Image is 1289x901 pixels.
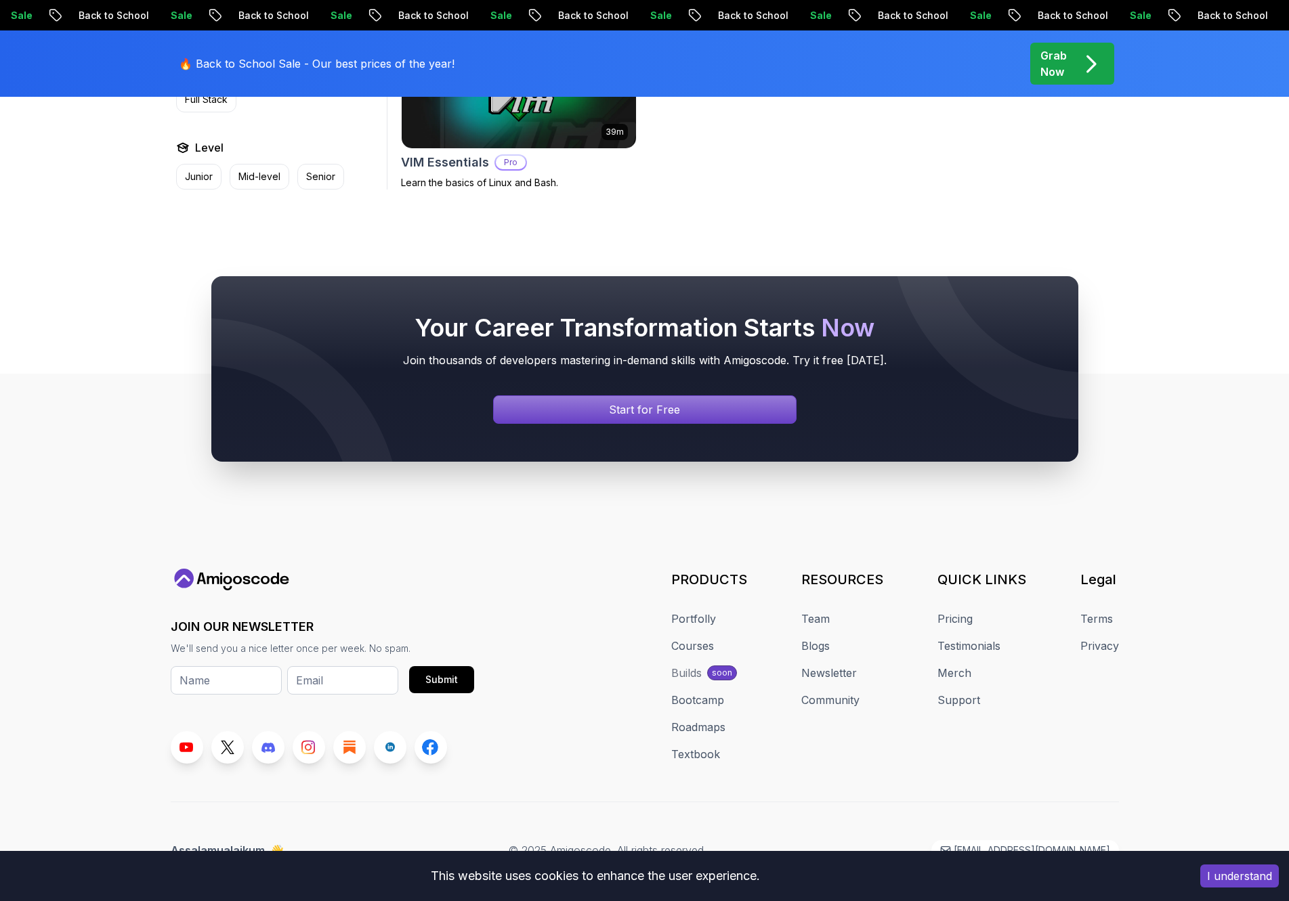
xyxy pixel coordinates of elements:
[185,170,213,183] p: Junior
[937,570,1026,589] h3: QUICK LINKS
[801,665,857,681] a: Newsletter
[211,731,244,764] a: Twitter link
[1221,9,1264,22] p: Sale
[176,164,221,190] button: Junior
[954,843,1110,857] p: [EMAIL_ADDRESS][DOMAIN_NAME]
[238,314,1051,341] h2: Your Career Transformation Starts
[649,9,741,22] p: Back to School
[171,666,282,695] input: Name
[509,842,706,858] p: © 2025 Amigoscode. All rights reserved.
[671,570,747,589] h3: PRODUCTS
[1080,570,1119,589] h3: Legal
[171,842,284,858] p: Assalamualaikum
[1128,9,1221,22] p: Back to School
[401,16,637,190] a: VIM Essentials card39mVIM EssentialsProLearn the basics of Linux and Bash.
[901,9,944,22] p: Sale
[801,570,883,589] h3: RESOURCES
[401,176,637,190] p: Learn the basics of Linux and Bash.
[937,665,971,681] a: Merch
[671,611,716,627] a: Portfolly
[671,719,725,735] a: Roadmaps
[102,9,145,22] p: Sale
[493,395,797,424] a: Signin page
[293,731,325,764] a: Instagram link
[195,139,224,156] h2: Level
[287,666,398,695] input: Email
[10,861,1180,891] div: This website uses cookies to enhance the user experience.
[171,617,474,636] h3: JOIN OUR NEWSLETTER
[297,164,344,190] button: Senior
[671,746,720,762] a: Textbook
[937,611,973,627] a: Pricing
[671,665,702,681] div: Builds
[9,9,102,22] p: Back to School
[801,638,830,654] a: Blogs
[937,638,1000,654] a: Testimonials
[606,127,624,137] p: 39m
[329,9,421,22] p: Back to School
[609,401,680,418] p: Start for Free
[1040,47,1067,80] p: Grab Now
[969,9,1061,22] p: Back to School
[238,352,1051,368] p: Join thousands of developers mastering in-demand skills with Amigoscode. Try it free [DATE].
[809,9,901,22] p: Back to School
[169,9,261,22] p: Back to School
[409,666,474,693] button: Submit
[671,692,724,708] a: Bootcamp
[1080,638,1119,654] a: Privacy
[171,731,203,764] a: Youtube link
[1061,9,1104,22] p: Sale
[671,638,714,654] a: Courses
[252,731,284,764] a: Discord link
[401,153,489,172] h2: VIM Essentials
[238,170,280,183] p: Mid-level
[937,692,980,708] a: Support
[306,170,335,183] p: Senior
[712,667,732,678] p: soon
[1080,611,1113,627] a: Terms
[821,313,874,343] span: Now
[261,9,305,22] p: Sale
[171,642,474,655] p: We'll send you a nice letter once per week. No spam.
[581,9,625,22] p: Sale
[1200,864,1279,887] button: Accept cookies
[931,840,1119,860] a: [EMAIL_ADDRESS][DOMAIN_NAME]
[741,9,784,22] p: Sale
[801,611,830,627] a: Team
[268,839,288,860] span: 👋
[230,164,289,190] button: Mid-level
[185,93,228,106] p: Full Stack
[421,9,465,22] p: Sale
[489,9,581,22] p: Back to School
[415,731,447,764] a: Facebook link
[176,87,236,112] button: Full Stack
[425,673,458,686] div: Submit
[179,56,455,72] p: 🔥 Back to School Sale - Our best prices of the year!
[333,731,366,764] a: Blog link
[374,731,406,764] a: LinkedIn link
[801,692,860,708] a: Community
[496,156,526,169] p: Pro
